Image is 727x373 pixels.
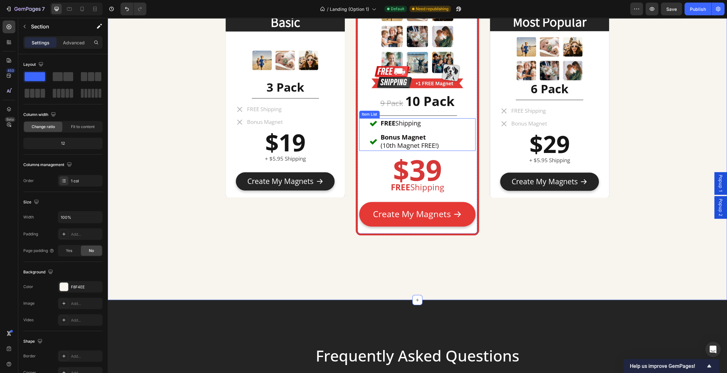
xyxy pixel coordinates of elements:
[6,68,15,73] div: 450
[661,3,682,15] button: Save
[391,6,404,12] span: Default
[23,248,54,254] div: Page padding
[71,354,101,359] div: Add...
[42,5,45,13] p: 7
[71,178,101,184] div: 1 col
[404,102,439,109] p: Bonus Magnet
[630,362,713,370] button: Show survey - Help us improve GemPages!
[630,363,705,369] span: Help us improve GemPages!
[422,110,462,142] strong: $29
[23,161,73,169] div: Columns management
[23,231,38,237] div: Padding
[71,301,101,307] div: Add...
[128,61,227,78] h2: 3 Pack
[23,60,45,69] div: Layout
[23,110,57,119] div: Column width
[327,6,329,12] span: /
[252,162,367,177] p: Shipping
[120,3,146,15] div: Undo/Redo
[393,138,491,148] p: + $5.95 Shipping
[23,268,54,277] div: Background
[23,198,40,207] div: Size
[129,136,226,146] p: + $5.95 Shipping
[392,137,491,148] div: Rich Text Editor. Editing area: main
[273,101,288,110] strong: FREE
[416,6,448,12] span: Need republishing
[71,284,101,290] div: F8F4EE
[128,109,227,141] h2: Rich Text Editor. Editing area: main
[23,337,44,346] div: Shape
[404,89,439,96] p: FREE Shipping
[392,110,491,142] h2: Rich Text Editor. Editing area: main
[25,139,101,148] div: 12
[143,8,212,77] img: gempages_568426089907487681-92c90070-e79f-4357-84bd-2002cbd54aa8.png
[684,3,711,15] button: Publish
[392,63,491,79] h2: 6 Pack
[666,6,677,12] span: Save
[129,109,226,140] p: ⁠⁠⁠⁠⁠⁠⁠
[392,155,491,173] button: Create My Magnets
[23,284,33,290] div: Color
[108,18,727,373] iframe: Design area
[63,39,85,46] p: Advanced
[23,317,34,323] div: Video
[5,117,15,122] div: Beta
[330,6,369,12] span: Landing (Option 1)
[690,6,706,12] div: Publish
[32,39,50,46] p: Settings
[251,184,367,209] button: Create My Magnets
[273,80,296,90] s: 9 Pack
[23,353,36,359] div: Border
[273,124,331,132] p: (10th Magnet FREE!)
[66,248,72,254] span: Yes
[31,23,83,30] p: Section
[58,211,102,223] input: Auto
[610,157,616,174] span: Popup 1
[298,74,347,92] strong: 10 Pack
[273,101,331,110] p: Shipping
[610,181,616,198] span: Popup 2
[265,188,343,204] div: Create My Magnets
[118,327,501,348] h2: Frequently Asked Questions
[139,101,175,108] p: Bonus Magnet
[158,108,198,141] strong: $19
[404,157,470,170] div: Create My Magnets
[89,248,94,254] span: No
[407,6,476,75] img: gempages_568426089907487681-7ffa6184-9b07-4afe-8f55-fccd1a2855be.png
[705,342,721,357] div: Open Intercom Messenger
[32,124,55,130] span: Change ratio
[71,317,101,323] div: Add...
[393,111,491,141] p: ⁠⁠⁠⁠⁠⁠⁠
[23,301,35,306] div: Image
[252,133,367,171] p: ⁠⁠⁠⁠⁠⁠⁠
[71,124,95,130] span: Fit to content
[3,3,48,15] button: 7
[283,164,302,175] strong: FREE
[23,178,34,184] div: Order
[253,94,271,99] div: Item List
[128,135,227,147] div: Rich Text Editor. Editing area: main
[273,115,318,124] strong: Bonus Magnet
[128,154,227,172] button: Create My Magnets
[140,157,206,170] div: Create My Magnets
[285,133,334,171] strong: $39
[251,133,367,171] h2: Rich Text Editor. Editing area: main
[71,232,101,237] div: Add...
[23,214,34,220] div: Width
[139,88,175,95] p: FREE Shipping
